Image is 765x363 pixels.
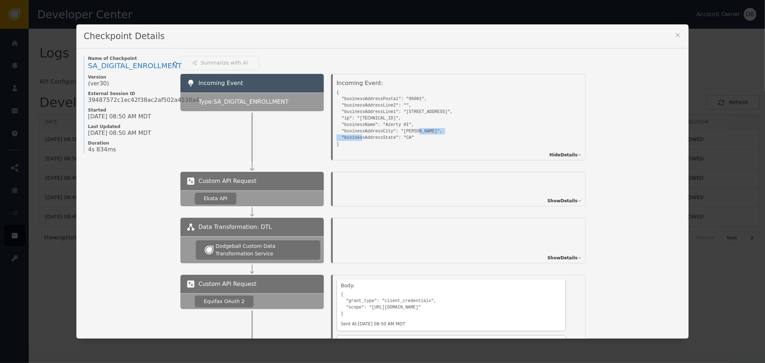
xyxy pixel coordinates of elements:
span: Name of Checkpoint [88,56,173,61]
span: Show Details [547,198,577,204]
span: (ver 30 ) [88,80,109,87]
div: Incoming Event: [336,79,566,88]
span: External Session ID [88,91,173,96]
div: Equifax OAuth 2 [204,298,245,305]
pre: { "businessAddressPostal": "96001", "businessAddressLine2": "", "businessAddressLine1": "[STREET_... [336,88,566,147]
span: Last Updated [88,124,173,129]
span: Custom API Request [198,280,256,288]
span: Show Details [547,255,577,261]
span: [DATE] 08:50 AM MDT [88,113,151,120]
pre: { "grant_type": "client_credentials", "scope": "[URL][DOMAIN_NAME]" } [341,289,562,317]
span: Started [88,107,173,113]
span: 39487572c1ec42f38ac2af502a4538a4 [88,96,199,104]
span: Hide Details [549,152,577,158]
span: 4s 834ms [88,146,116,153]
div: Dodgeball Custom Data Transformation Service [216,242,311,258]
span: SA_DIGITAL_ENROLLMENT [88,61,182,70]
div: Ekata API [204,195,227,202]
div: Body: [341,282,562,289]
span: Data Transformation: DTL [198,223,272,231]
span: Type: SA_DIGITAL_ENROLLMENT [198,98,288,106]
a: SA_DIGITAL_ENROLLMENT [88,61,173,71]
div: Sent At: [DATE] 08:50 AM MDT [341,321,405,327]
span: Incoming Event [198,80,243,86]
span: Version [88,74,173,80]
span: [DATE] 08:50 AM MDT [88,129,151,137]
span: Custom API Request [198,177,256,185]
span: Duration [88,140,173,146]
div: Checkpoint Details [76,24,688,48]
